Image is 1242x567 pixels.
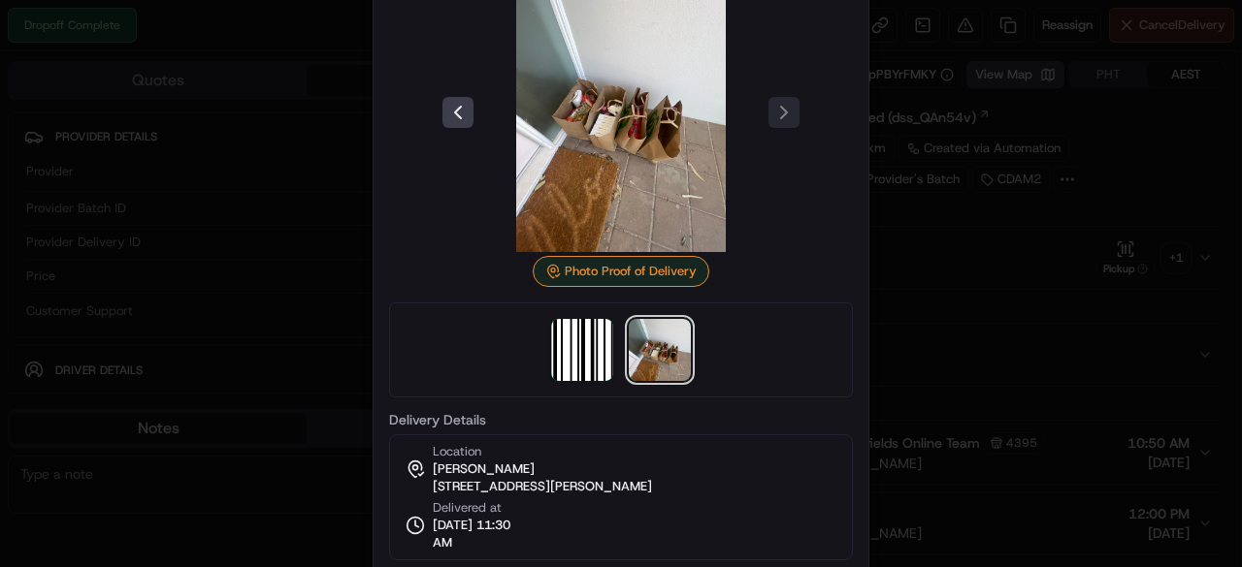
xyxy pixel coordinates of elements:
[433,478,652,495] span: [STREET_ADDRESS][PERSON_NAME]
[629,319,691,381] img: photo_proof_of_delivery image
[551,319,613,381] img: barcode_scan_on_pickup image
[433,460,535,478] span: [PERSON_NAME]
[433,499,522,517] span: Delivered at
[389,413,853,426] label: Delivery Details
[533,256,709,287] div: Photo Proof of Delivery
[433,443,481,460] span: Location
[433,517,522,551] span: [DATE] 11:30 AM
